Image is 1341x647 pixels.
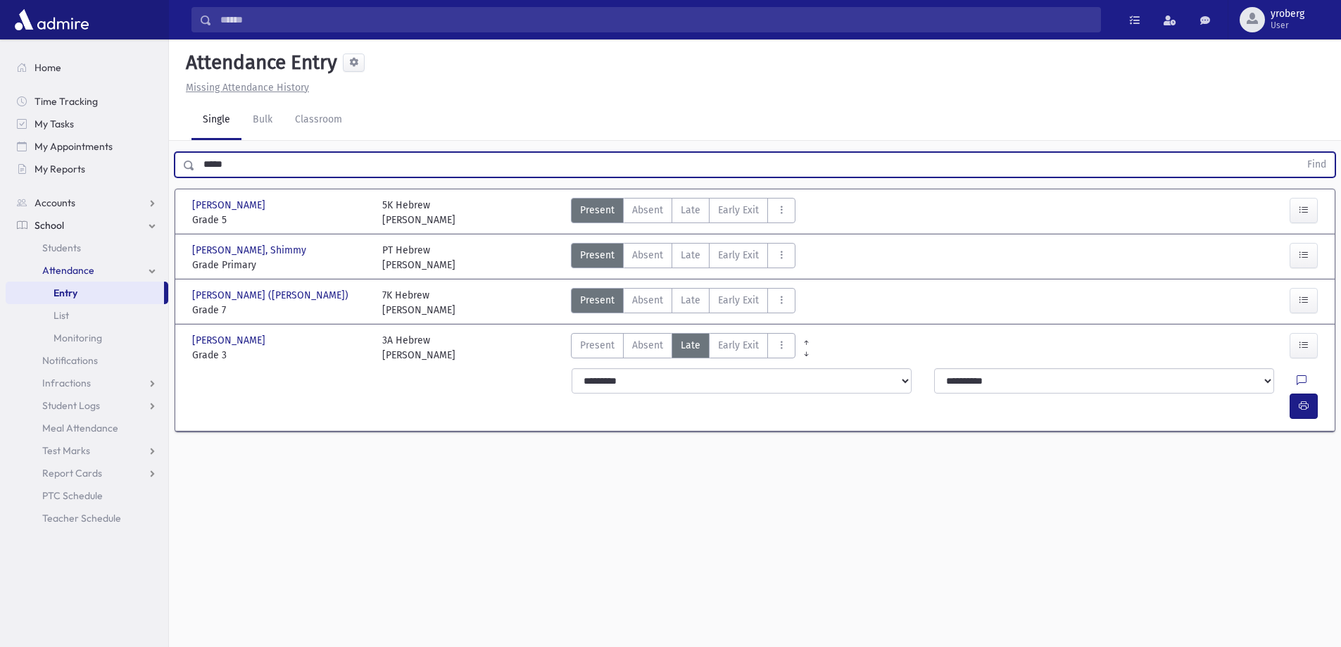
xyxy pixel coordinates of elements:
[718,248,759,263] span: Early Exit
[42,241,81,254] span: Students
[11,6,92,34] img: AdmirePro
[571,288,795,318] div: AttTypes
[6,439,168,462] a: Test Marks
[34,61,61,74] span: Home
[6,327,168,349] a: Monitoring
[6,214,168,237] a: School
[42,444,90,457] span: Test Marks
[42,422,118,434] span: Meal Attendance
[580,248,615,263] span: Present
[192,303,368,318] span: Grade 7
[192,333,268,348] span: [PERSON_NAME]
[6,349,168,372] a: Notifications
[6,259,168,282] a: Attendance
[34,219,64,232] span: School
[6,237,168,259] a: Students
[6,90,168,113] a: Time Tracking
[632,293,663,308] span: Absent
[42,399,100,412] span: Student Logs
[6,462,168,484] a: Report Cards
[186,82,309,94] u: Missing Attendance History
[34,196,75,209] span: Accounts
[571,198,795,227] div: AttTypes
[34,118,74,130] span: My Tasks
[718,338,759,353] span: Early Exit
[580,338,615,353] span: Present
[6,282,164,304] a: Entry
[382,333,455,363] div: 3A Hebrew [PERSON_NAME]
[6,372,168,394] a: Infractions
[6,417,168,439] a: Meal Attendance
[53,287,77,299] span: Entry
[6,394,168,417] a: Student Logs
[53,309,69,322] span: List
[718,203,759,218] span: Early Exit
[382,198,455,227] div: 5K Hebrew [PERSON_NAME]
[580,293,615,308] span: Present
[681,203,700,218] span: Late
[6,135,168,158] a: My Appointments
[34,95,98,108] span: Time Tracking
[6,507,168,529] a: Teacher Schedule
[42,377,91,389] span: Infractions
[571,243,795,272] div: AttTypes
[6,484,168,507] a: PTC Schedule
[6,113,168,135] a: My Tasks
[34,140,113,153] span: My Appointments
[632,248,663,263] span: Absent
[681,248,700,263] span: Late
[284,101,353,140] a: Classroom
[1271,20,1304,31] span: User
[192,288,351,303] span: [PERSON_NAME] ([PERSON_NAME])
[42,489,103,502] span: PTC Schedule
[53,332,102,344] span: Monitoring
[191,101,241,140] a: Single
[42,354,98,367] span: Notifications
[192,213,368,227] span: Grade 5
[382,243,455,272] div: PT Hebrew [PERSON_NAME]
[6,56,168,79] a: Home
[580,203,615,218] span: Present
[6,304,168,327] a: List
[212,7,1100,32] input: Search
[718,293,759,308] span: Early Exit
[632,203,663,218] span: Absent
[192,348,368,363] span: Grade 3
[42,512,121,524] span: Teacher Schedule
[42,264,94,277] span: Attendance
[6,191,168,214] a: Accounts
[192,258,368,272] span: Grade Primary
[42,467,102,479] span: Report Cards
[681,338,700,353] span: Late
[382,288,455,318] div: 7K Hebrew [PERSON_NAME]
[192,198,268,213] span: [PERSON_NAME]
[34,163,85,175] span: My Reports
[6,158,168,180] a: My Reports
[571,333,795,363] div: AttTypes
[632,338,663,353] span: Absent
[1299,153,1335,177] button: Find
[1271,8,1304,20] span: yroberg
[681,293,700,308] span: Late
[241,101,284,140] a: Bulk
[180,51,337,75] h5: Attendance Entry
[180,82,309,94] a: Missing Attendance History
[192,243,309,258] span: [PERSON_NAME], Shimmy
